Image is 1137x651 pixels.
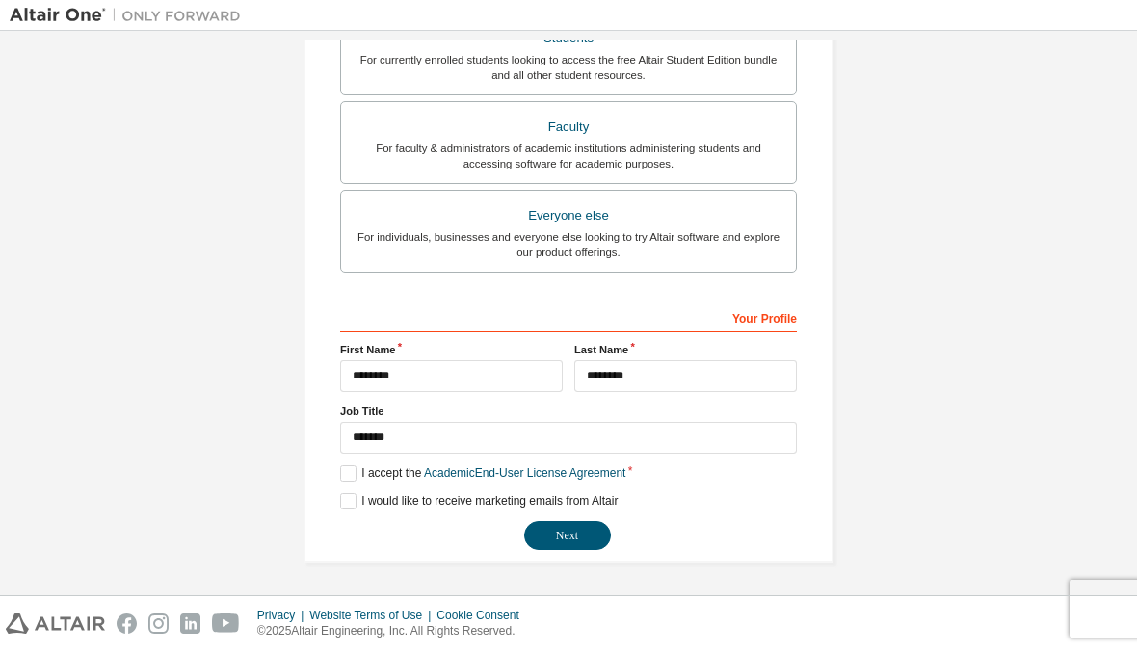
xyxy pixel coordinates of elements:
p: © 2025 Altair Engineering, Inc. All Rights Reserved. [257,623,531,639]
a: Academic End-User License Agreement [424,466,625,480]
label: I accept the [340,465,625,482]
img: facebook.svg [117,613,137,634]
img: Altair One [10,6,251,25]
img: youtube.svg [212,613,240,634]
img: linkedin.svg [180,613,200,634]
div: Your Profile [340,301,797,332]
label: Last Name [574,342,797,357]
div: For faculty & administrators of academic institutions administering students and accessing softwa... [353,141,784,171]
div: Privacy [257,608,309,623]
img: instagram.svg [148,613,169,634]
div: Website Terms of Use [309,608,436,623]
label: I would like to receive marketing emails from Altair [340,493,618,509]
label: First Name [340,342,563,357]
button: Next [524,521,611,550]
img: altair_logo.svg [6,613,105,634]
div: Faculty [353,114,784,141]
label: Job Title [340,404,797,419]
div: For currently enrolled students looking to access the free Altair Student Edition bundle and all ... [353,52,784,83]
div: For individuals, businesses and everyone else looking to try Altair software and explore our prod... [353,229,784,260]
div: Cookie Consent [436,608,530,623]
div: Everyone else [353,202,784,229]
